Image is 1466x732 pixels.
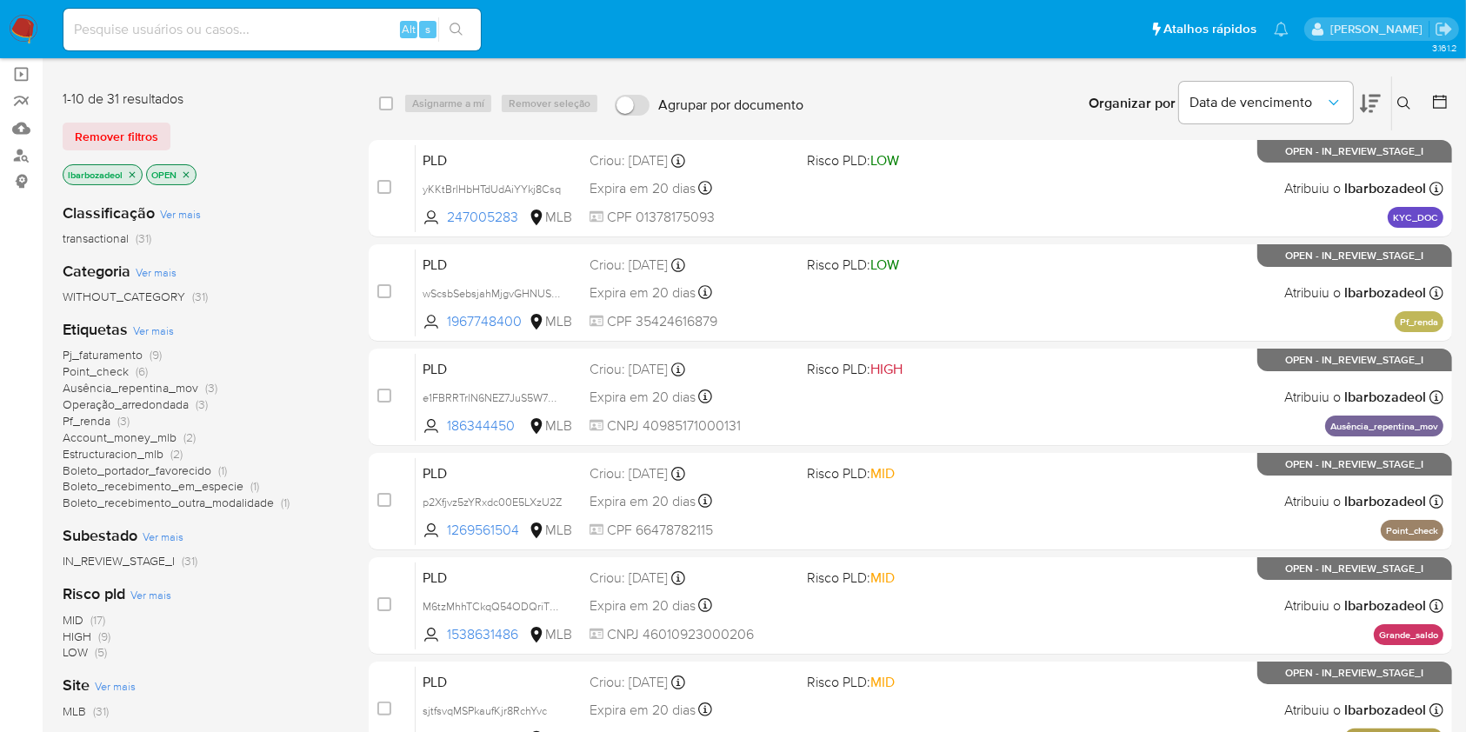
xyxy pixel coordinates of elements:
a: Sair [1435,20,1453,38]
p: lucas.barboza@mercadolivre.com [1330,21,1429,37]
span: 3.161.2 [1432,41,1457,55]
button: search-icon [438,17,474,42]
span: Alt [402,21,416,37]
input: Pesquise usuários ou casos... [63,18,481,41]
span: s [425,21,430,37]
span: Atalhos rápidos [1163,20,1256,38]
a: Notificações [1274,22,1289,37]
